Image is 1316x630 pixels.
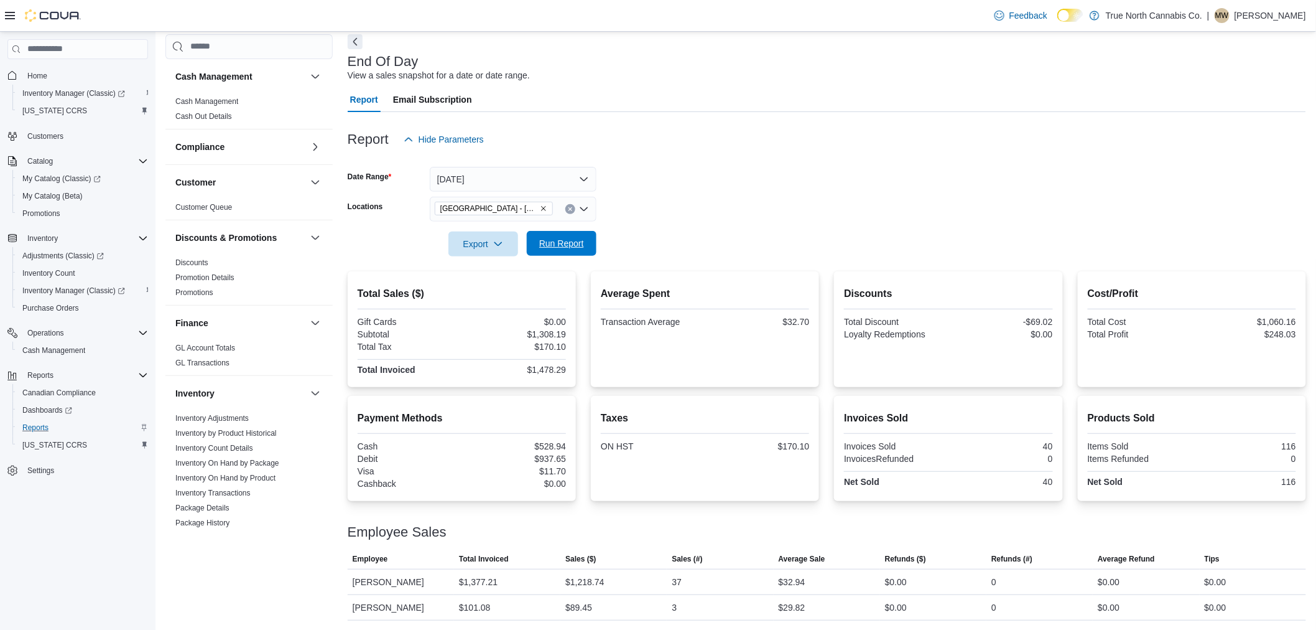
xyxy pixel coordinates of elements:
a: Dashboards [17,403,77,418]
button: [US_STATE] CCRS [12,436,153,454]
p: [PERSON_NAME] [1235,8,1306,23]
span: My Catalog (Classic) [22,174,101,184]
span: Canadian Compliance [22,388,96,398]
a: Cash Management [175,97,238,106]
button: Inventory [308,386,323,401]
h2: Products Sold [1088,411,1296,426]
span: Promotions [22,209,60,219]
span: Washington CCRS [17,103,148,118]
span: My Catalog (Beta) [17,189,148,204]
span: Total Invoiced [459,554,509,564]
div: $0.00 [885,575,907,590]
p: | [1207,8,1210,23]
a: Package Details [175,504,229,512]
span: [US_STATE] CCRS [22,106,87,116]
a: Dashboards [12,402,153,419]
h3: Employee Sales [348,525,447,540]
span: My Catalog (Classic) [17,171,148,186]
div: 0 [1194,454,1296,464]
div: $528.94 [464,441,566,451]
span: Tips [1205,554,1220,564]
h2: Average Spent [601,286,809,301]
span: Inventory On Hand by Package [175,458,279,468]
span: [GEOGRAPHIC_DATA] - [STREET_ADDRESS] [440,202,537,215]
span: Home [27,71,47,81]
a: Customer Queue [175,203,232,212]
a: Promotion Details [175,273,234,282]
span: Average Sale [779,554,825,564]
div: View a sales snapshot for a date or date range. [348,69,530,82]
button: Compliance [308,139,323,154]
div: $170.10 [464,342,566,352]
a: Inventory On Hand by Product [175,474,276,482]
div: 40 [951,441,1053,451]
button: Customers [2,127,153,145]
button: Purchase Orders [12,299,153,317]
div: $32.94 [779,575,805,590]
strong: Net Sold [844,477,879,487]
button: Reports [2,367,153,384]
div: $1,308.19 [464,329,566,339]
span: Purchase Orders [22,303,79,313]
a: Inventory by Product Historical [175,429,277,438]
a: My Catalog (Classic) [17,171,106,186]
div: Items Refunded [1088,454,1190,464]
span: Settings [27,466,54,476]
button: Promotions [12,205,153,222]
span: Customer Queue [175,202,232,212]
button: Home [2,67,153,85]
a: Inventory Transactions [175,489,251,497]
span: Catalog [27,156,53,166]
div: 116 [1194,441,1296,451]
span: Report [350,87,378,112]
span: Huntsville - 30 Main St E [435,202,553,215]
span: GL Account Totals [175,343,235,353]
div: $89.45 [565,600,592,615]
nav: Complex example [7,62,148,512]
span: Inventory Manager (Classic) [22,88,125,98]
button: Hide Parameters [399,127,489,152]
button: My Catalog (Beta) [12,187,153,205]
span: Operations [27,328,64,338]
div: $101.08 [459,600,491,615]
div: $1,478.29 [464,365,566,375]
h2: Payment Methods [358,411,566,426]
a: Inventory Adjustments [175,414,249,423]
div: 40 [951,477,1053,487]
div: $0.00 [464,317,566,327]
a: My Catalog (Beta) [17,189,88,204]
h2: Invoices Sold [844,411,1052,426]
a: Inventory Manager (Classic) [17,86,130,101]
div: 37 [672,575,682,590]
div: Total Discount [844,317,946,327]
a: [US_STATE] CCRS [17,438,92,453]
span: Inventory [22,231,148,246]
span: Dashboards [17,403,148,418]
button: [DATE] [430,167,596,192]
a: Discounts [175,258,208,267]
button: Customer [308,175,323,190]
a: Feedback [989,3,1052,28]
h3: Inventory [175,387,215,400]
div: Cash Management [165,94,333,129]
div: $29.82 [779,600,805,615]
span: Cash Management [17,343,148,358]
div: [PERSON_NAME] [348,570,454,595]
button: Finance [308,316,323,331]
span: Hide Parameters [419,133,484,146]
button: Reports [12,419,153,436]
span: Package Details [175,503,229,513]
div: $0.00 [885,600,907,615]
span: Run Report [539,237,584,250]
p: True North Cannabis Co. [1106,8,1202,23]
span: Inventory Count Details [175,443,253,453]
h2: Cost/Profit [1088,286,1296,301]
span: My Catalog (Beta) [22,191,83,201]
a: Promotions [175,288,213,297]
div: $0.00 [1205,600,1226,615]
a: Adjustments (Classic) [12,247,153,265]
span: Reports [22,423,49,433]
span: Catalog [22,154,148,169]
div: Gift Cards [358,317,460,327]
button: Settings [2,461,153,479]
